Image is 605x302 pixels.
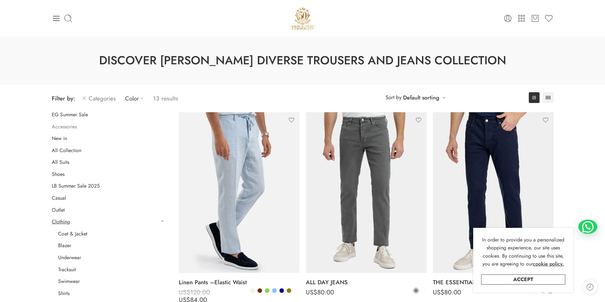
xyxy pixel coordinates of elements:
a: Login / Register [503,14,512,23]
a: All Collection [52,147,81,154]
span: Filter by: [52,94,75,103]
img: Pellini [289,5,316,32]
a: Coat & Jacket [58,231,87,237]
a: Wishlist [544,14,553,23]
bdi: 80.00 [433,288,461,297]
a: Beige [250,288,255,293]
a: Brown [257,288,263,293]
a: Color [125,91,147,106]
a: Default sorting [403,93,439,102]
a: Shoes [52,171,64,177]
span: Sort by [386,92,401,103]
a: New in [52,135,67,142]
a: Accessories [52,124,77,130]
span: US$ [433,288,444,297]
a: Categories [82,91,116,106]
a: Outlet [52,207,65,213]
a: Grey [413,288,419,293]
a: Navy [279,288,285,293]
a: Blazer [58,242,71,249]
a: Tracksuit [58,267,76,273]
a: EG Summer Sale [52,112,88,118]
span: In order to provide you a personalized shopping experience, our site uses cookies. By continuing ... [482,236,564,268]
a: Accept [481,274,565,285]
a: Clothing [52,219,70,225]
h1: Discover [PERSON_NAME] Diverse Trousers and Jeans Collection [16,52,589,69]
a: White [293,288,299,293]
a: Underwear [58,254,81,261]
a: All Suits [52,159,69,165]
a: Linen Pants –Elastic Waist [179,276,299,289]
span: US$ [179,288,190,297]
a: LB Summer Sale 2025 [52,183,100,189]
a: Pellini - [289,5,316,32]
bdi: 80.00 [306,288,334,297]
a: Light Blue [272,288,277,293]
a: Swimwear [58,278,80,285]
span: US$ [306,288,317,297]
bdi: 120.00 [179,288,210,297]
a: Olive [286,288,292,293]
a: Cart [531,14,540,23]
a: cookie policy. [533,260,564,268]
p: 13 results [153,91,178,106]
a: ALL DAY JEANS [306,276,427,289]
a: Shirts [58,290,70,297]
a: THE ESSENTIAL DENIM [433,276,554,289]
a: Green [264,288,270,293]
a: White [420,288,426,293]
a: Casual [52,195,66,201]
